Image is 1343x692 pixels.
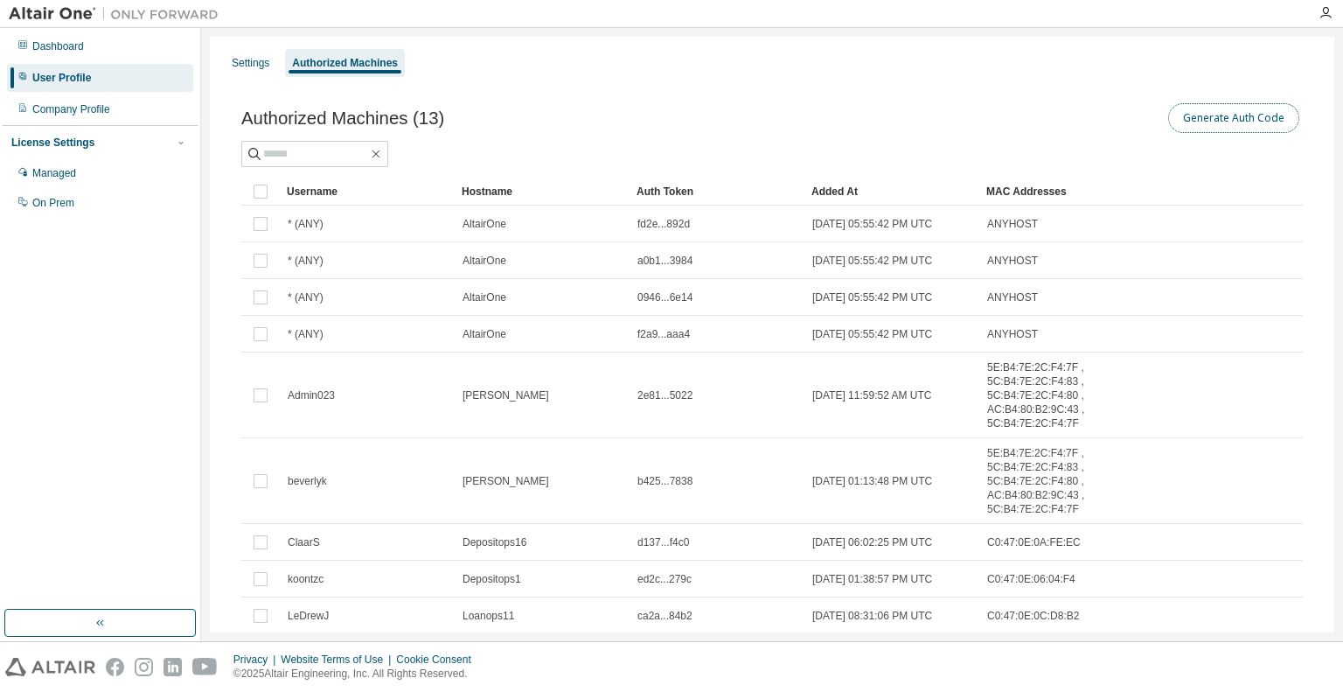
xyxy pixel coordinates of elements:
[287,178,448,206] div: Username
[637,327,690,341] span: f2a9...aaa4
[637,572,692,586] span: ed2c...279c
[812,290,932,304] span: [DATE] 05:55:42 PM UTC
[9,5,227,23] img: Altair One
[32,102,110,116] div: Company Profile
[987,572,1075,586] span: C0:47:0E:06:04:F4
[987,290,1038,304] span: ANYHOST
[812,609,932,623] span: [DATE] 08:31:06 PM UTC
[233,667,482,682] p: © 2025 Altair Engineering, Inc. All Rights Reserved.
[812,474,932,488] span: [DATE] 01:13:48 PM UTC
[288,572,324,586] span: koontzc
[288,327,324,341] span: * (ANY)
[637,178,797,206] div: Auth Token
[987,217,1038,231] span: ANYHOST
[281,653,396,667] div: Website Terms of Use
[987,254,1038,268] span: ANYHOST
[135,658,153,676] img: instagram.svg
[462,178,623,206] div: Hostname
[463,217,506,231] span: AltairOne
[812,327,932,341] span: [DATE] 05:55:42 PM UTC
[192,658,218,676] img: youtube.svg
[637,254,692,268] span: a0b1...3984
[463,474,549,488] span: [PERSON_NAME]
[288,535,320,549] span: ClaarS
[987,609,1079,623] span: C0:47:0E:0C:D8:B2
[1168,103,1299,133] button: Generate Auth Code
[288,388,335,402] span: Admin023
[811,178,972,206] div: Added At
[463,388,549,402] span: [PERSON_NAME]
[463,609,514,623] span: Loanops11
[106,658,124,676] img: facebook.svg
[463,254,506,268] span: AltairOne
[32,196,74,210] div: On Prem
[5,658,95,676] img: altair_logo.svg
[463,290,506,304] span: AltairOne
[637,217,690,231] span: fd2e...892d
[463,572,521,586] span: Depositops1
[233,653,281,667] div: Privacy
[812,535,932,549] span: [DATE] 06:02:25 PM UTC
[986,178,1110,206] div: MAC Addresses
[812,572,932,586] span: [DATE] 01:38:57 PM UTC
[232,56,269,70] div: Settings
[32,39,84,53] div: Dashboard
[288,254,324,268] span: * (ANY)
[241,108,444,129] span: Authorized Machines (13)
[637,388,692,402] span: 2e81...5022
[463,535,526,549] span: Depositops16
[288,290,324,304] span: * (ANY)
[637,474,692,488] span: b425...7838
[11,136,94,150] div: License Settings
[32,166,76,180] div: Managed
[812,217,932,231] span: [DATE] 05:55:42 PM UTC
[288,609,329,623] span: LeDrewJ
[32,71,91,85] div: User Profile
[288,217,324,231] span: * (ANY)
[987,535,1081,549] span: C0:47:0E:0A:FE:EC
[987,327,1038,341] span: ANYHOST
[396,653,481,667] div: Cookie Consent
[463,327,506,341] span: AltairOne
[288,474,327,488] span: beverlyk
[637,535,689,549] span: d137...f4c0
[637,609,692,623] span: ca2a...84b2
[987,446,1110,516] span: 5E:B4:7E:2C:F4:7F , 5C:B4:7E:2C:F4:83 , 5C:B4:7E:2C:F4:80 , AC:B4:80:B2:9C:43 , 5C:B4:7E:2C:F4:7F
[164,658,182,676] img: linkedin.svg
[292,56,398,70] div: Authorized Machines
[987,360,1110,430] span: 5E:B4:7E:2C:F4:7F , 5C:B4:7E:2C:F4:83 , 5C:B4:7E:2C:F4:80 , AC:B4:80:B2:9C:43 , 5C:B4:7E:2C:F4:7F
[812,254,932,268] span: [DATE] 05:55:42 PM UTC
[637,290,692,304] span: 0946...6e14
[812,388,932,402] span: [DATE] 11:59:52 AM UTC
